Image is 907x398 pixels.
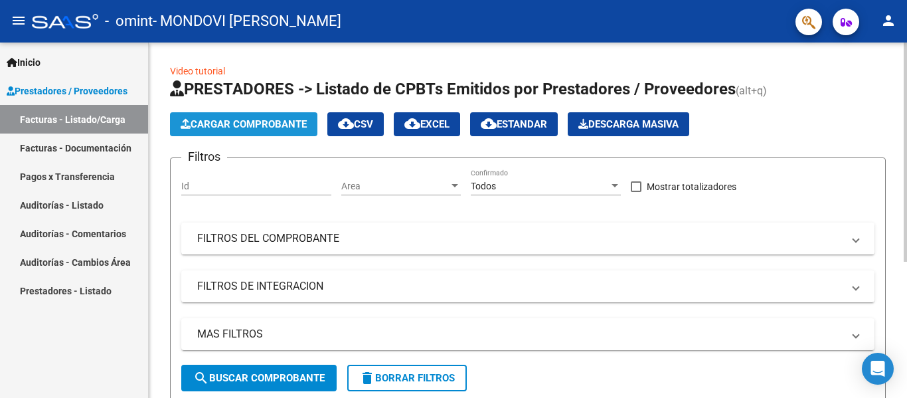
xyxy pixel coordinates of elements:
[181,270,874,302] mat-expansion-panel-header: FILTROS DE INTEGRACION
[7,84,127,98] span: Prestadores / Proveedores
[7,55,41,70] span: Inicio
[578,118,679,130] span: Descarga Masiva
[647,179,736,195] span: Mostrar totalizadores
[153,7,341,36] span: - MONDOVI [PERSON_NAME]
[197,279,843,294] mat-panel-title: FILTROS DE INTEGRACION
[181,223,874,254] mat-expansion-panel-header: FILTROS DEL COMPROBANTE
[481,118,547,130] span: Estandar
[404,116,420,132] mat-icon: cloud_download
[193,372,325,384] span: Buscar Comprobante
[181,318,874,350] mat-expansion-panel-header: MAS FILTROS
[181,365,337,391] button: Buscar Comprobante
[181,118,307,130] span: Cargar Comprobante
[470,112,558,136] button: Estandar
[338,116,354,132] mat-icon: cloud_download
[471,181,496,191] span: Todos
[404,118,450,130] span: EXCEL
[481,116,497,132] mat-icon: cloud_download
[568,112,689,136] app-download-masive: Descarga masiva de comprobantes (adjuntos)
[197,327,843,342] mat-panel-title: MAS FILTROS
[11,13,27,29] mat-icon: menu
[105,7,153,36] span: - omint
[197,231,843,246] mat-panel-title: FILTROS DEL COMPROBANTE
[359,372,455,384] span: Borrar Filtros
[394,112,460,136] button: EXCEL
[736,84,767,97] span: (alt+q)
[347,365,467,391] button: Borrar Filtros
[193,370,209,386] mat-icon: search
[170,112,317,136] button: Cargar Comprobante
[170,80,736,98] span: PRESTADORES -> Listado de CPBTs Emitidos por Prestadores / Proveedores
[880,13,896,29] mat-icon: person
[338,118,373,130] span: CSV
[568,112,689,136] button: Descarga Masiva
[327,112,384,136] button: CSV
[181,148,227,166] h3: Filtros
[170,66,225,76] a: Video tutorial
[341,181,449,192] span: Area
[359,370,375,386] mat-icon: delete
[862,353,894,385] div: Open Intercom Messenger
